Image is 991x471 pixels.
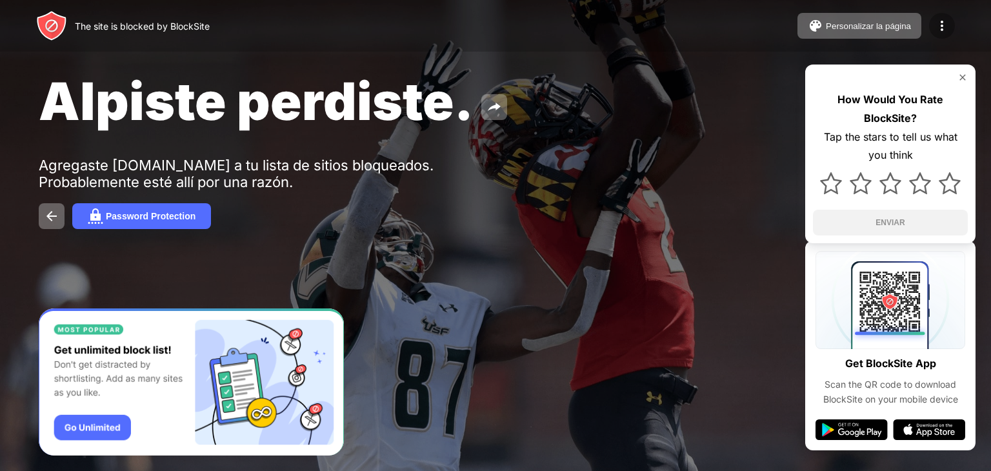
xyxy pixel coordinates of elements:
img: star.svg [909,172,931,194]
div: Agregaste [DOMAIN_NAME] a tu lista de sitios bloqueados. Probablemente esté allí por una razón. [39,157,437,190]
div: Get BlockSite App [845,354,936,373]
img: rate-us-close.svg [957,72,968,83]
div: The site is blocked by BlockSite [75,21,210,32]
div: How Would You Rate BlockSite? [813,90,968,128]
img: header-logo.svg [36,10,67,41]
img: password.svg [88,208,103,224]
button: ENVIAR [813,210,968,235]
img: pallet.svg [808,18,823,34]
button: Personalizar la página [797,13,921,39]
img: menu-icon.svg [934,18,950,34]
img: share.svg [486,99,502,115]
div: Password Protection [106,211,195,221]
img: star.svg [820,172,842,194]
img: star.svg [850,172,872,194]
iframe: Banner [39,308,344,456]
div: Scan the QR code to download BlockSite on your mobile device [816,377,965,406]
img: google-play.svg [816,419,888,440]
button: Password Protection [72,203,211,229]
img: back.svg [44,208,59,224]
img: star.svg [939,172,961,194]
img: app-store.svg [893,419,965,440]
img: qrcode.svg [816,251,965,349]
div: Personalizar la página [826,21,911,31]
img: star.svg [879,172,901,194]
span: Alpiste perdiste. [39,70,474,132]
div: Tap the stars to tell us what you think [813,128,968,165]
